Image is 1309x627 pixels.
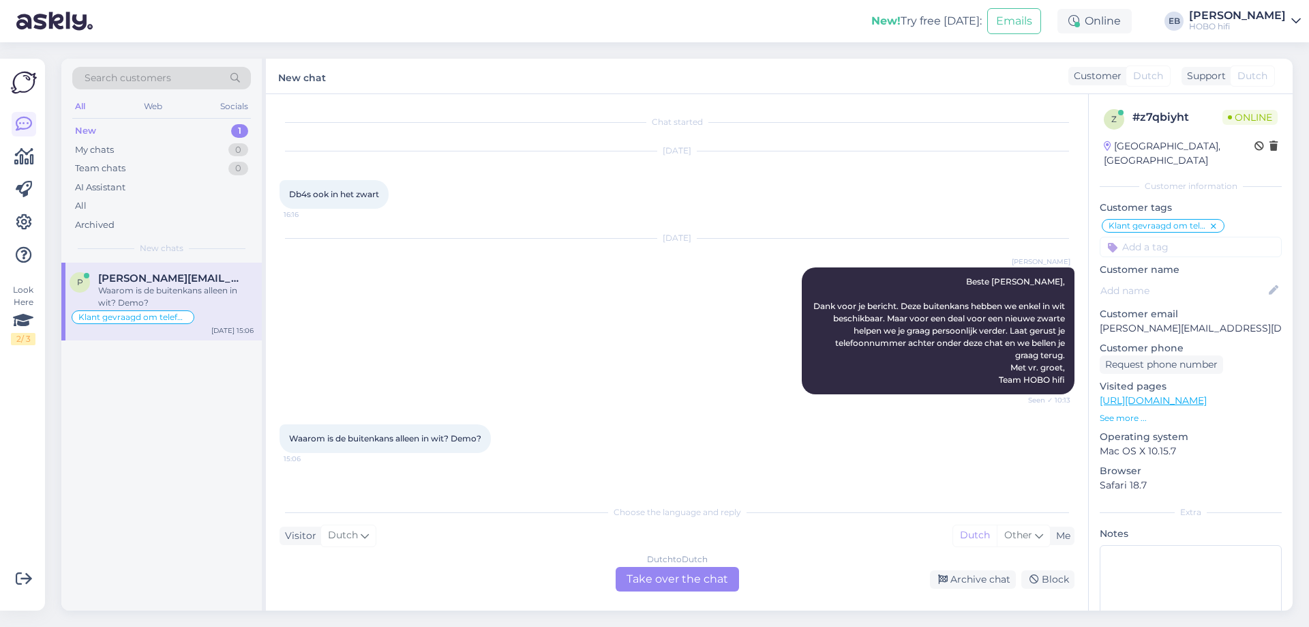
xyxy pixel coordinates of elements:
[1133,69,1163,83] span: Dutch
[647,553,708,566] div: Dutch to Dutch
[1100,394,1207,407] a: [URL][DOMAIN_NAME]
[98,272,240,285] span: peter.spaan@stratosfd.nl
[1132,109,1222,126] div: # z7qbiyht
[1100,307,1282,321] p: Customer email
[75,199,87,213] div: All
[11,70,37,96] img: Askly Logo
[280,116,1074,128] div: Chat started
[1100,430,1282,444] p: Operating system
[1100,263,1282,277] p: Customer name
[1111,114,1117,124] span: z
[140,242,183,254] span: New chats
[1100,506,1282,519] div: Extra
[284,209,335,220] span: 16:16
[280,529,316,543] div: Visitor
[75,124,96,138] div: New
[1100,180,1282,192] div: Customer information
[1051,529,1070,543] div: Me
[280,506,1074,519] div: Choose the language and reply
[77,277,83,287] span: p
[1100,464,1282,478] p: Browser
[1100,527,1282,541] p: Notes
[1100,444,1282,458] p: Mac OS X 10.15.7
[1100,478,1282,493] p: Safari 18.7
[871,13,982,29] div: Try free [DATE]:
[284,454,335,464] span: 15:06
[11,333,35,345] div: 2 / 3
[930,570,1016,589] div: Archive chat
[278,67,326,85] label: New chat
[1100,283,1266,298] input: Add name
[616,567,739,592] div: Take over the chat
[1100,379,1282,394] p: Visited pages
[1182,69,1226,83] div: Support
[1057,9,1132,33] div: Online
[217,98,251,115] div: Socials
[1189,21,1286,32] div: HOBO hifi
[987,8,1041,34] button: Emails
[1068,69,1122,83] div: Customer
[289,433,481,443] span: Waarom is de buitenkans alleen in wit? Demo?
[289,189,379,199] span: Db4s ook in het zwart
[78,313,187,321] span: Klant gevraagd om telefoonnummer
[1100,341,1282,355] p: Customer phone
[85,71,171,85] span: Search customers
[1237,69,1267,83] span: Dutch
[211,325,254,336] div: [DATE] 15:06
[1109,222,1209,230] span: Klant gevraagd om telefoonnummer
[72,98,88,115] div: All
[953,525,997,546] div: Dutch
[1100,321,1282,336] p: [PERSON_NAME][EMAIL_ADDRESS][DOMAIN_NAME]
[1100,237,1282,257] input: Add a tag
[1222,110,1278,125] span: Online
[228,143,248,157] div: 0
[75,162,125,175] div: Team chats
[1164,12,1184,31] div: EB
[280,145,1074,157] div: [DATE]
[813,276,1067,385] span: Beste [PERSON_NAME], Dank voor je bericht. Deze buitenkans hebben we enkel in wit beschikbaar. Ma...
[280,232,1074,244] div: [DATE]
[1189,10,1286,21] div: [PERSON_NAME]
[1012,257,1070,267] span: [PERSON_NAME]
[228,162,248,175] div: 0
[141,98,165,115] div: Web
[75,181,125,194] div: AI Assistant
[1100,355,1223,374] div: Request phone number
[1189,10,1301,32] a: [PERSON_NAME]HOBO hifi
[75,218,115,232] div: Archived
[328,528,358,543] span: Dutch
[231,124,248,138] div: 1
[1004,529,1032,541] span: Other
[1021,570,1074,589] div: Block
[1100,412,1282,424] p: See more ...
[871,14,901,27] b: New!
[1019,395,1070,405] span: Seen ✓ 10:13
[1100,201,1282,215] p: Customer tags
[11,284,35,345] div: Look Here
[1104,139,1254,168] div: [GEOGRAPHIC_DATA], [GEOGRAPHIC_DATA]
[98,285,254,309] div: Waarom is de buitenkans alleen in wit? Demo?
[75,143,114,157] div: My chats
